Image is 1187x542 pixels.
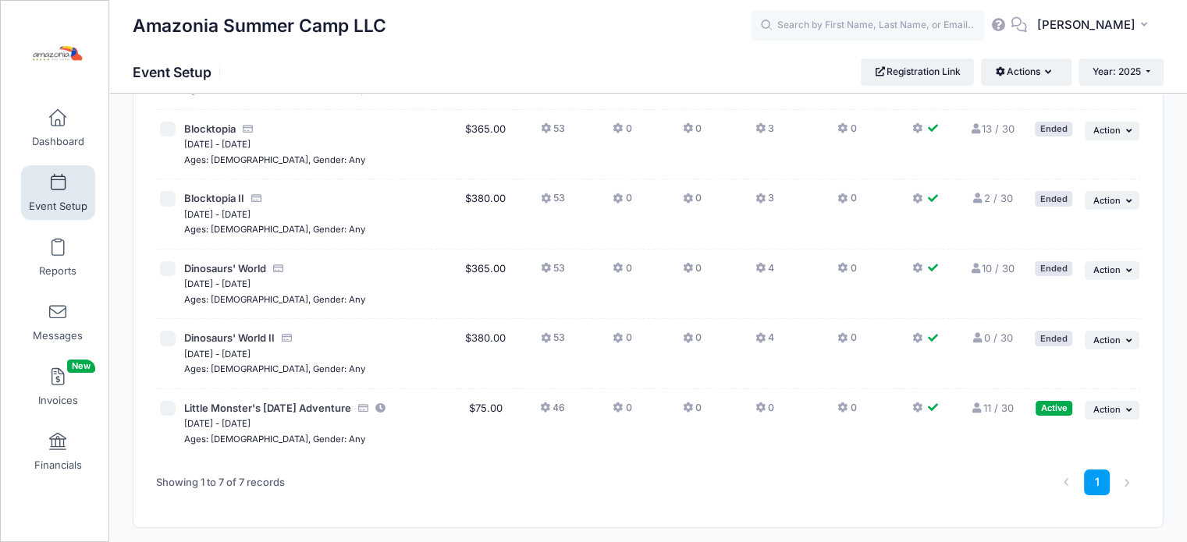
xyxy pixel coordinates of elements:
[272,264,284,274] i: Accepting Credit Card Payments
[1084,469,1110,495] a: 1
[375,403,387,413] i: This session is currently scheduled to pause registration at 12:00 PM America/New York on 10/10/2...
[184,122,236,135] span: Blocktopia
[1093,195,1121,206] span: Action
[1,16,110,90] a: Amazonia Summer Camp LLC
[1027,8,1164,44] button: [PERSON_NAME]
[184,262,266,275] span: Dinosaurs' World
[1085,191,1139,210] button: Action
[613,401,631,423] button: 0
[683,261,702,284] button: 0
[184,139,251,150] small: [DATE] - [DATE]
[1085,122,1139,140] button: Action
[683,191,702,214] button: 0
[184,154,365,165] small: Ages: [DEMOGRAPHIC_DATA], Gender: Any
[184,209,251,220] small: [DATE] - [DATE]
[32,135,84,148] span: Dashboard
[837,191,856,214] button: 0
[540,191,564,214] button: 53
[683,122,702,144] button: 0
[21,230,95,285] a: Reports
[1093,335,1121,345] span: Action
[184,434,365,445] small: Ages: [DEMOGRAPHIC_DATA], Gender: Any
[613,122,631,144] button: 0
[755,261,774,284] button: 4
[1035,261,1072,276] div: Ended
[457,319,514,389] td: $380.00
[184,294,365,305] small: Ages: [DEMOGRAPHIC_DATA], Gender: Any
[540,122,564,144] button: 53
[34,459,82,472] span: Financials
[755,122,774,144] button: 3
[971,331,1012,344] a: 0 / 30
[39,264,76,278] span: Reports
[184,278,251,289] small: [DATE] - [DATE]
[1079,58,1164,85] button: Year: 2025
[981,58,1071,85] button: Actions
[969,122,1015,135] a: 13 / 30
[184,331,275,344] span: Dinosaurs' World II
[184,363,365,374] small: Ages: [DEMOGRAPHIC_DATA], Gender: Any
[837,331,856,353] button: 0
[861,58,974,85] a: Registration Link
[1093,125,1121,136] span: Action
[837,122,856,144] button: 0
[1036,401,1072,416] div: Active
[683,331,702,353] button: 0
[755,191,774,214] button: 3
[184,402,351,414] span: Little Monster's [DATE] Adventure
[457,389,514,459] td: $75.00
[250,193,262,204] i: Accepting Credit Card Payments
[21,424,95,479] a: Financials
[33,329,83,342] span: Messages
[540,401,565,423] button: 46
[540,331,564,353] button: 53
[755,401,774,423] button: 0
[280,333,293,343] i: Accepting Credit Card Payments
[1035,331,1072,345] div: Ended
[357,403,369,413] i: Accepting Credit Card Payments
[613,191,631,214] button: 0
[837,401,856,423] button: 0
[613,261,631,284] button: 0
[21,295,95,349] a: Messages
[971,192,1012,204] a: 2 / 30
[184,224,365,235] small: Ages: [DEMOGRAPHIC_DATA], Gender: Any
[457,250,514,320] td: $365.00
[1037,16,1135,34] span: [PERSON_NAME]
[683,401,702,423] button: 0
[184,349,251,360] small: [DATE] - [DATE]
[1035,122,1072,136] div: Ended
[21,360,95,414] a: InvoicesNew
[38,394,78,407] span: Invoices
[156,465,285,501] div: Showing 1 to 7 of 7 records
[184,418,251,429] small: [DATE] - [DATE]
[755,331,774,353] button: 4
[133,8,386,44] h1: Amazonia Summer Camp LLC
[1085,331,1139,349] button: Action
[133,64,225,80] h1: Event Setup
[613,331,631,353] button: 0
[21,101,95,155] a: Dashboard
[1035,191,1072,206] div: Ended
[457,110,514,180] td: $365.00
[540,261,564,284] button: 53
[970,402,1013,414] a: 11 / 30
[21,165,95,220] a: Event Setup
[29,200,87,213] span: Event Setup
[1093,404,1121,415] span: Action
[457,179,514,250] td: $380.00
[27,24,85,83] img: Amazonia Summer Camp LLC
[241,124,254,134] i: Accepting Credit Card Payments
[751,10,985,41] input: Search by First Name, Last Name, or Email...
[1093,264,1121,275] span: Action
[184,192,244,204] span: Blocktopia II
[1085,261,1139,280] button: Action
[67,360,95,373] span: New
[969,262,1015,275] a: 10 / 30
[837,261,856,284] button: 0
[1085,401,1139,420] button: Action
[1093,66,1141,77] span: Year: 2025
